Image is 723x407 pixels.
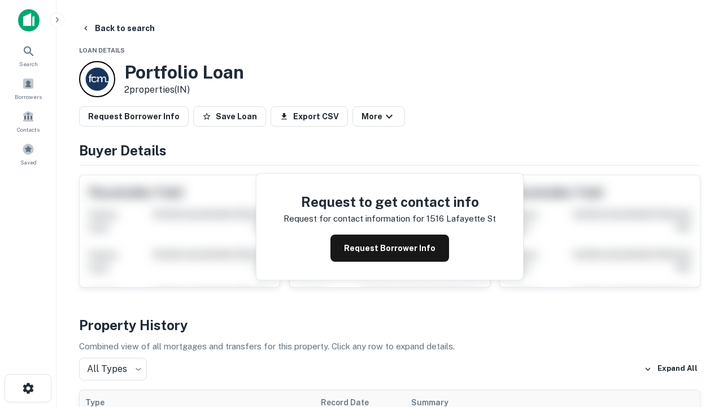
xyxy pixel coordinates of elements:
iframe: Chat Widget [667,317,723,371]
span: Contacts [17,125,40,134]
p: 1516 lafayette st [426,212,496,226]
h4: Request to get contact info [284,192,496,212]
h3: Portfolio Loan [124,62,244,83]
a: Contacts [3,106,53,136]
h4: Property History [79,315,700,335]
h4: Buyer Details [79,140,700,161]
a: Search [3,40,53,71]
button: Export CSV [271,106,348,127]
span: Saved [20,158,37,167]
p: Combined view of all mortgages and transfers for this property. Click any row to expand details. [79,340,700,353]
button: Request Borrower Info [79,106,189,127]
a: Saved [3,138,53,169]
p: Request for contact information for [284,212,424,226]
span: Search [19,59,38,68]
button: Save Loan [193,106,266,127]
button: Request Borrower Info [330,235,449,262]
span: Borrowers [15,92,42,101]
button: Expand All [641,361,700,378]
a: Borrowers [3,73,53,103]
div: All Types [79,358,147,380]
button: More [352,106,405,127]
p: 2 properties (IN) [124,83,244,97]
img: capitalize-icon.png [18,9,40,32]
span: Loan Details [79,47,125,54]
button: Back to search [77,18,159,38]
